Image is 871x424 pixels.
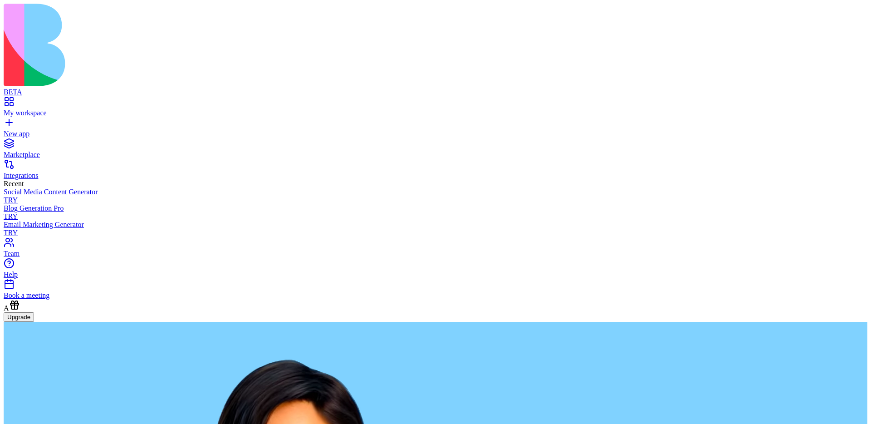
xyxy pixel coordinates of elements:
div: TRY [4,196,867,204]
a: Integrations [4,163,867,180]
div: Email Marketing Generator [4,221,867,229]
a: Social Media Content GeneratorTRY [4,188,867,204]
div: New app [4,130,867,138]
div: Team [4,250,867,258]
div: My workspace [4,109,867,117]
a: Help [4,262,867,279]
a: Team [4,242,867,258]
a: Upgrade [4,313,34,320]
a: New app [4,122,867,138]
div: Book a meeting [4,291,867,300]
span: Recent [4,180,24,187]
div: Marketplace [4,151,867,159]
a: Blog Generation ProTRY [4,204,867,221]
div: Social Media Content Generator [4,188,867,196]
div: BETA [4,88,867,96]
a: Marketplace [4,143,867,159]
div: TRY [4,229,867,237]
a: Book a meeting [4,283,867,300]
span: A [4,304,9,312]
a: BETA [4,80,867,96]
a: Email Marketing GeneratorTRY [4,221,867,237]
a: My workspace [4,101,867,117]
div: TRY [4,212,867,221]
div: Help [4,271,867,279]
div: Integrations [4,172,867,180]
img: logo [4,4,368,86]
button: Upgrade [4,312,34,322]
div: Blog Generation Pro [4,204,867,212]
